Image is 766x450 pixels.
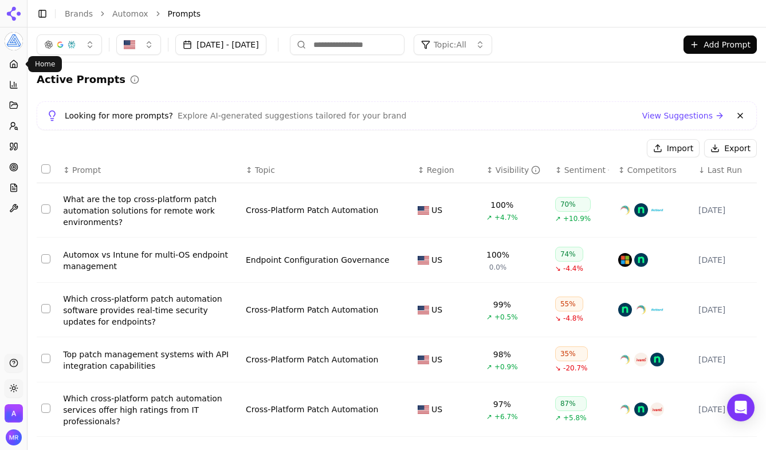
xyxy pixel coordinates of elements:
img: US flag [418,206,429,215]
img: US flag [418,356,429,364]
a: View Suggestions [642,110,724,121]
span: ↗ [555,413,561,423]
a: Endpoint Configuration Governance [246,254,390,266]
img: ninjaone [634,402,648,416]
img: ninjaone [634,203,648,217]
span: Competitors [627,164,677,176]
div: Sentiment [564,164,609,176]
a: Cross-Platform Patch Automation [246,354,378,365]
span: ↗ [486,313,492,322]
img: ninjaone [618,303,632,317]
span: US [431,304,442,315]
div: 70% [555,197,591,212]
span: +0.9% [494,362,518,372]
button: Open organization switcher [5,404,23,423]
img: action1 [650,203,664,217]
span: US [431,404,442,415]
span: ↗ [486,412,492,421]
th: sentiment [551,157,614,183]
img: ivanti [634,353,648,366]
th: Topic [241,157,413,183]
img: manageengine [618,353,632,366]
span: US [431,254,442,266]
a: Cross-Platform Patch Automation [246,404,378,415]
th: Competitors [614,157,694,183]
span: ↘ [555,314,561,323]
div: Home [28,56,62,72]
button: Open user button [6,429,22,445]
span: +6.7% [494,412,518,421]
span: Region [427,164,454,176]
span: US [431,204,442,216]
div: Visibility [496,164,541,176]
img: manageengine [618,203,632,217]
th: Last Run [694,157,757,183]
button: Select row 5 [41,404,50,413]
div: [DATE] [698,254,752,266]
button: Select row 2 [41,254,50,263]
img: US flag [418,306,429,314]
span: -20.7% [563,364,587,373]
button: Export [704,139,757,157]
div: Cross-Platform Patch Automation [246,304,378,315]
div: [DATE] [698,404,752,415]
button: Select row 1 [41,204,50,214]
div: 100% [490,199,513,211]
span: ↗ [486,213,492,222]
h2: Active Prompts [37,72,125,88]
div: 87% [555,396,587,411]
div: 100% [486,249,509,260]
div: 98% [493,349,511,360]
button: Select all rows [41,164,50,173]
img: manageengine [618,402,632,416]
button: Import [647,139,700,157]
div: [DATE] [698,354,752,365]
div: Which cross-platform patch automation software provides real-time security updates for endpoints? [63,293,237,327]
span: ↘ [555,364,561,373]
div: 74% [555,247,583,262]
a: What are the top cross-platform patch automation solutions for remote work environments? [63,194,237,228]
button: Dismiss banner [733,109,747,123]
img: ivanti [650,402,664,416]
img: action1 [650,303,664,317]
span: ↗ [486,362,492,372]
span: +10.9% [563,214,591,223]
button: Select row 4 [41,354,50,363]
img: ninjaone [634,253,648,267]
div: 55% [555,297,583,311]
div: 35% [555,346,588,361]
span: Topic: All [434,39,466,50]
span: Prompts [168,8,201,19]
div: [DATE] [698,204,752,216]
span: -4.4% [563,264,583,273]
span: +5.8% [563,413,587,423]
button: [DATE] - [DATE] [175,34,266,55]
span: +0.5% [494,313,518,322]
img: Automox [5,404,23,423]
div: ↕Topic [246,164,408,176]
nav: breadcrumb [65,8,734,19]
span: Topic [255,164,275,176]
span: Prompt [72,164,101,176]
div: ↕Prompt [63,164,237,176]
img: manageengine [634,303,648,317]
a: Automox vs Intune for multi-OS endpoint management [63,249,237,272]
div: ↕Region [418,164,477,176]
th: Region [413,157,482,183]
span: Looking for more prompts? [65,110,173,121]
th: Prompt [58,157,241,183]
th: brandMentionRate [482,157,551,183]
a: Cross-Platform Patch Automation [246,204,378,216]
div: 99% [493,299,511,310]
div: [DATE] [698,304,752,315]
span: US [431,354,442,365]
span: Last Run [708,164,742,176]
span: ↗ [555,214,561,223]
div: Open Intercom Messenger [727,394,755,421]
